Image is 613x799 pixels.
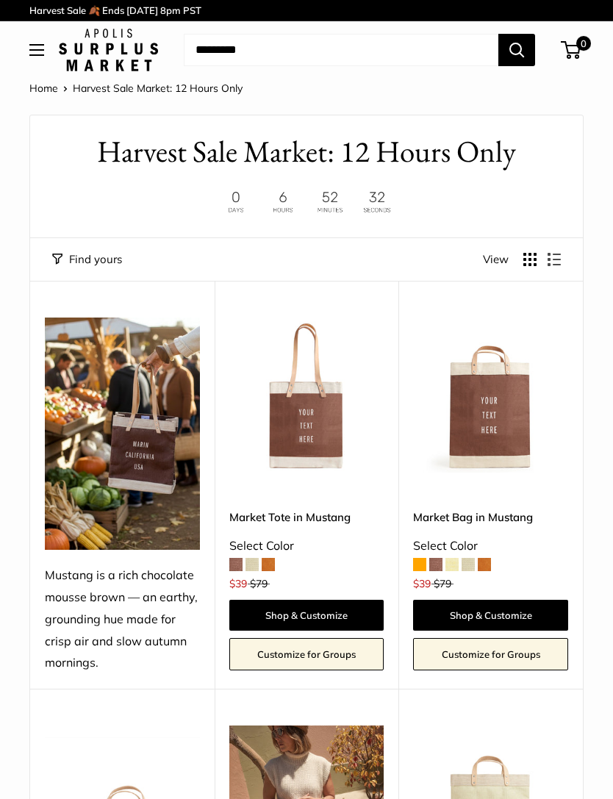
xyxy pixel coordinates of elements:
[413,600,568,631] a: Shop & Customize
[184,34,498,66] input: Search...
[29,44,44,56] button: Open menu
[498,34,535,66] button: Search
[413,535,568,557] div: Select Color
[229,535,384,557] div: Select Color
[45,318,200,550] img: Mustang is a rich chocolate mousse brown — an earthy, grounding hue made for crisp air and slow a...
[548,253,561,266] button: Display products as list
[483,249,509,270] span: View
[413,318,568,473] img: Market Bag in Mustang
[413,638,568,670] a: Customize for Groups
[413,577,431,590] span: $39
[215,187,398,216] img: 12 hours only. Ends at 8pm
[576,36,591,51] span: 0
[229,509,384,526] a: Market Tote in Mustang
[229,318,384,473] img: Market Tote in Mustang
[413,318,568,473] a: Market Bag in MustangMarket Bag in Mustang
[229,638,384,670] a: Customize for Groups
[562,41,581,59] a: 0
[523,253,537,266] button: Display products as grid
[434,577,451,590] span: $79
[29,79,243,98] nav: Breadcrumb
[413,509,568,526] a: Market Bag in Mustang
[45,565,200,675] div: Mustang is a rich chocolate mousse brown — an earthy, grounding hue made for crisp air and slow a...
[59,29,158,71] img: Apolis: Surplus Market
[229,577,247,590] span: $39
[52,249,122,270] button: Filter collection
[52,130,561,173] h1: Harvest Sale Market: 12 Hours Only
[250,577,268,590] span: $79
[229,600,384,631] a: Shop & Customize
[73,82,243,95] span: Harvest Sale Market: 12 Hours Only
[229,318,384,473] a: Market Tote in MustangMarket Tote in Mustang
[29,82,58,95] a: Home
